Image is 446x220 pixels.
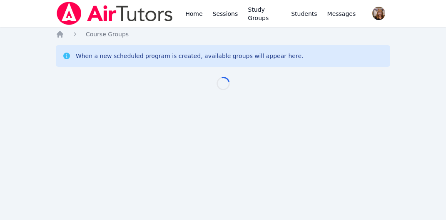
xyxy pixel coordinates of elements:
span: Messages [327,10,356,18]
img: Air Tutors [56,2,174,25]
div: When a new scheduled program is created, available groups will appear here. [76,52,304,60]
span: Course Groups [86,31,129,38]
a: Course Groups [86,30,129,38]
nav: Breadcrumb [56,30,390,38]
